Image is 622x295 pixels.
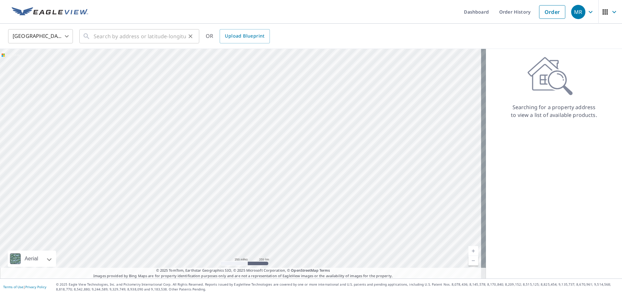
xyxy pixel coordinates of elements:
span: © 2025 TomTom, Earthstar Geographics SIO, © 2025 Microsoft Corporation, © [156,268,330,273]
input: Search by address or latitude-longitude [94,27,186,45]
a: Order [539,5,565,19]
p: © 2025 Eagle View Technologies, Inc. and Pictometry International Corp. All Rights Reserved. Repo... [56,282,619,292]
a: OpenStreetMap [291,268,318,273]
div: MR [571,5,585,19]
button: Clear [186,32,195,41]
div: [GEOGRAPHIC_DATA] [8,27,73,45]
p: | [3,285,46,289]
a: Upload Blueprint [220,29,270,43]
a: Current Level 5, Zoom In [468,246,478,256]
a: Terms of Use [3,285,23,289]
a: Current Level 5, Zoom Out [468,256,478,266]
div: OR [206,29,270,43]
p: Searching for a property address to view a list of available products. [511,103,597,119]
img: EV Logo [12,7,88,17]
span: Upload Blueprint [225,32,264,40]
div: Aerial [8,251,56,267]
a: Terms [319,268,330,273]
a: Privacy Policy [25,285,46,289]
div: Aerial [23,251,40,267]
